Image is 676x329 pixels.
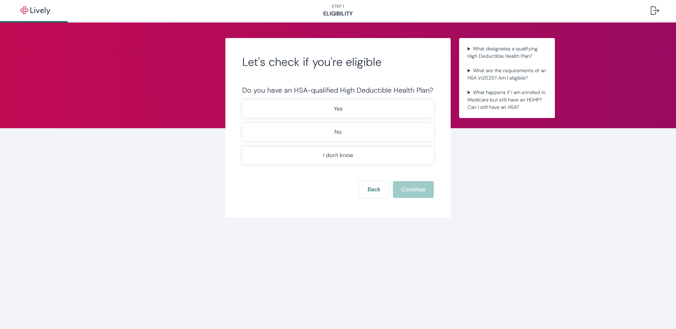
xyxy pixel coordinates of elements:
div: Do you have an HSA-qualified High Deductible Health Plan? [242,86,434,94]
button: Yes [242,100,434,118]
button: Back [359,181,389,198]
summary: What designates a qualifying High Deductible Health Plan? [465,44,549,61]
img: Lively [15,6,55,15]
p: I don't know [323,151,353,160]
p: Yes [334,105,343,113]
button: I don't know [242,147,434,164]
summary: What happens if I am enrolled in Medicare but still have an HDHP? Can I still have an HSA? [465,87,549,112]
p: No [334,128,342,136]
h2: Let's check if you're eligible [242,55,434,69]
button: No [242,123,434,141]
summary: What are the requirements of an HSA in2025? Am I eligible? [465,66,549,83]
button: Log out [645,2,665,19]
